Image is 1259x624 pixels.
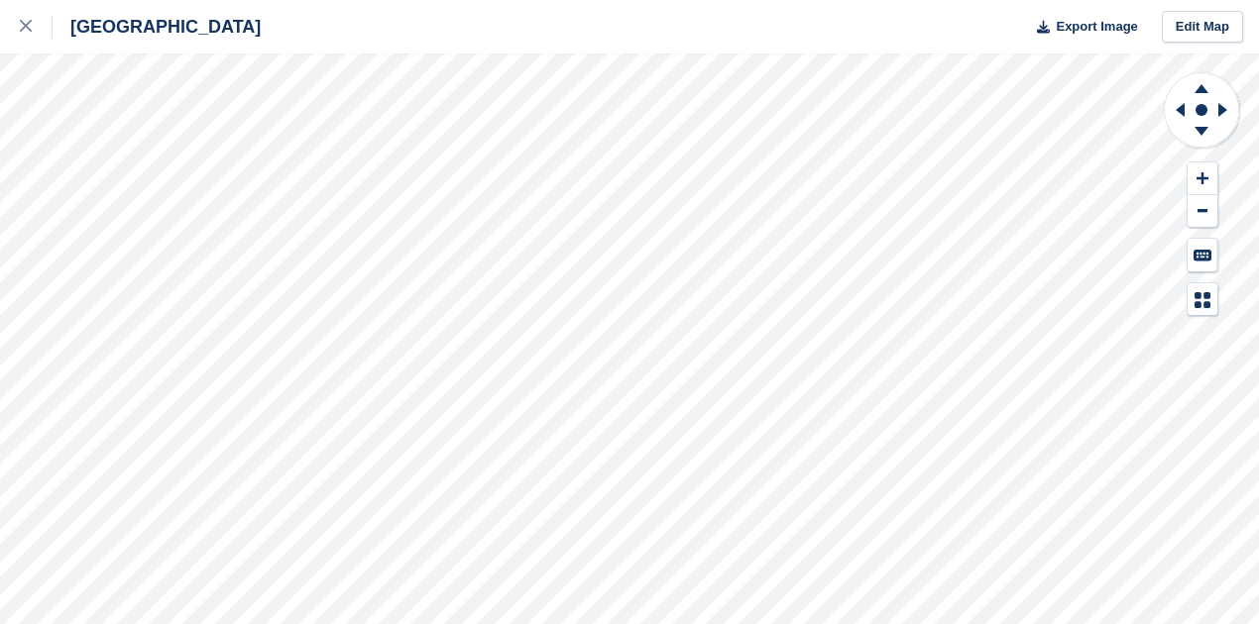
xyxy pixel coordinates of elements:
span: Export Image [1056,17,1137,37]
button: Keyboard Shortcuts [1188,239,1217,271]
button: Zoom In [1188,162,1217,195]
div: [GEOGRAPHIC_DATA] [53,15,261,39]
button: Export Image [1025,11,1138,44]
button: Map Legend [1188,283,1217,316]
button: Zoom Out [1188,195,1217,228]
a: Edit Map [1162,11,1243,44]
